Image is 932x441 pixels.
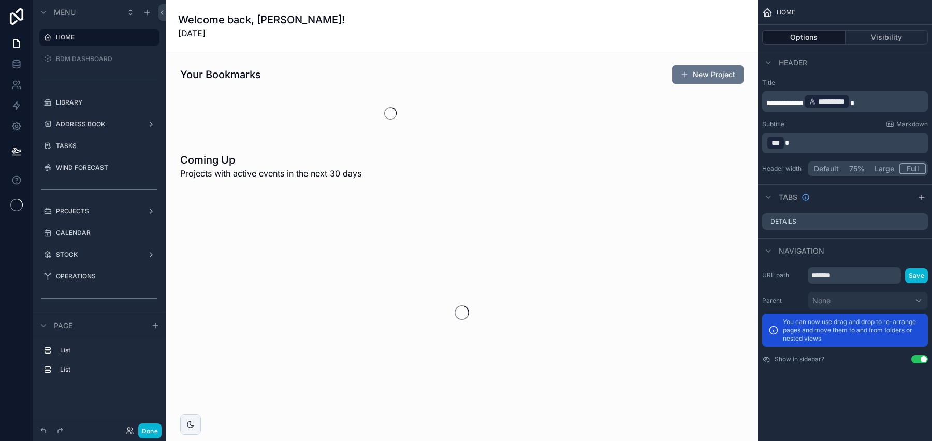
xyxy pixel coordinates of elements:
button: Visibility [846,30,928,45]
label: Subtitle [762,120,784,128]
button: Default [809,163,843,174]
label: Title [762,79,928,87]
label: List [60,346,155,355]
label: STOCK [56,251,143,259]
button: None [808,292,928,310]
button: Done [138,423,162,438]
span: Menu [54,7,76,18]
span: HOME [777,8,795,17]
span: None [812,296,831,306]
label: ADDRESS BOOK [56,120,143,128]
label: TASKS [56,142,157,150]
div: scrollable content [762,133,928,153]
span: Page [54,320,72,331]
label: LIBRARY [56,98,157,107]
span: Header [779,57,807,68]
label: CALENDAR [56,229,157,237]
span: Navigation [779,246,824,256]
label: OPERATIONS [56,272,157,281]
span: Markdown [896,120,928,128]
label: URL path [762,271,804,280]
label: HOME [56,33,153,41]
label: Parent [762,297,804,305]
button: Large [870,163,899,174]
h1: Welcome back, [PERSON_NAME]! [178,12,345,27]
label: BDM DASHBOARD [56,55,157,63]
button: Save [905,268,928,283]
button: Full [899,163,926,174]
div: scrollable content [33,337,166,388]
label: WIND FORECAST [56,164,157,172]
label: Show in sidebar? [775,355,824,363]
div: scrollable content [762,91,928,112]
label: List [60,365,155,374]
span: Tabs [779,192,797,202]
p: You can now use drag and drop to re-arrange pages and move them to and from folders or nested views [783,318,922,343]
label: PROJECTS [56,207,143,215]
button: 75% [843,163,870,174]
a: Markdown [886,120,928,128]
button: Options [762,30,846,45]
span: [DATE] [178,27,345,39]
label: Header width [762,165,804,173]
label: Details [770,217,796,226]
